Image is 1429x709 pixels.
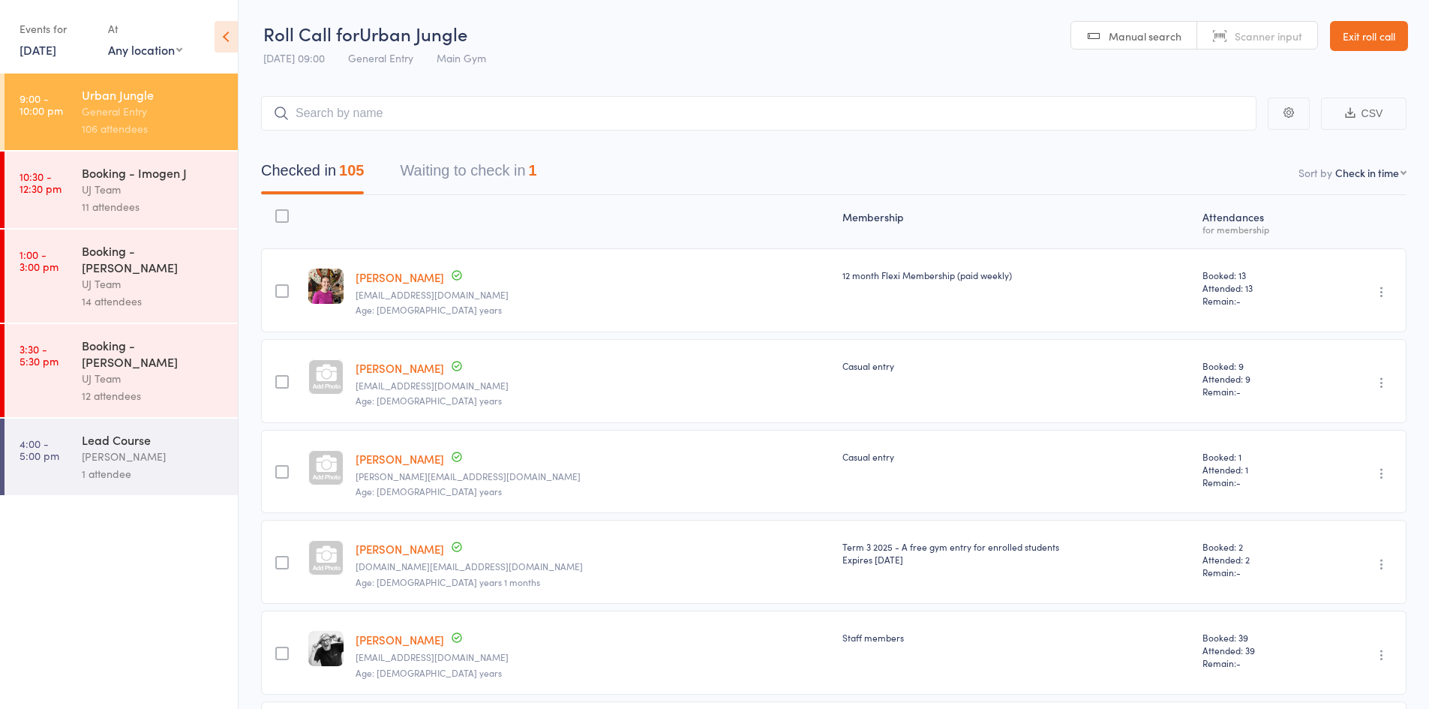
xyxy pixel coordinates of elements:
[108,17,182,41] div: At
[356,380,830,391] small: troyb9595@gmail.com
[842,631,1190,644] div: Staff members
[1202,359,1314,372] span: Booked: 9
[5,324,238,417] a: 3:30 -5:30 pmBooking - [PERSON_NAME]UJ Team12 attendees
[20,92,63,116] time: 9:00 - 10:00 pm
[437,50,486,65] span: Main Gym
[5,74,238,150] a: 9:00 -10:00 pmUrban JungleGeneral Entry106 attendees
[261,155,364,194] button: Checked in105
[1236,385,1241,398] span: -
[82,103,225,120] div: General Entry
[356,269,444,285] a: [PERSON_NAME]
[82,431,225,448] div: Lead Course
[108,41,182,58] div: Any location
[82,120,225,137] div: 106 attendees
[356,394,502,407] span: Age: [DEMOGRAPHIC_DATA] years
[5,419,238,495] a: 4:00 -5:00 pmLead Course[PERSON_NAME]1 attendee
[1202,476,1314,488] span: Remain:
[1298,165,1332,180] label: Sort by
[82,242,225,275] div: Booking - [PERSON_NAME]
[82,198,225,215] div: 11 attendees
[1236,656,1241,669] span: -
[1202,540,1314,553] span: Booked: 2
[356,290,830,300] small: Hannah.barker2109@gmail.com
[842,269,1190,281] div: 12 month Flexi Membership (paid weekly)
[263,21,359,46] span: Roll Call for
[20,41,56,58] a: [DATE]
[1202,463,1314,476] span: Attended: 1
[356,632,444,647] a: [PERSON_NAME]
[356,652,830,662] small: j.happyk@gmail.com
[356,303,502,316] span: Age: [DEMOGRAPHIC_DATA] years
[1202,631,1314,644] span: Booked: 39
[308,269,344,304] img: image1745746704.png
[842,450,1190,463] div: Casual entry
[339,162,364,179] div: 105
[1196,202,1320,242] div: Atten­dances
[842,540,1190,566] div: Term 3 2025 - A free gym entry for enrolled students
[82,293,225,310] div: 14 attendees
[1202,656,1314,669] span: Remain:
[82,370,225,387] div: UJ Team
[82,448,225,465] div: [PERSON_NAME]
[529,162,537,179] div: 1
[263,50,325,65] span: [DATE] 09:00
[400,155,536,194] button: Waiting to check in1
[82,86,225,103] div: Urban Jungle
[356,666,502,679] span: Age: [DEMOGRAPHIC_DATA] years
[308,631,344,666] img: image1637912021.png
[1202,566,1314,578] span: Remain:
[1202,372,1314,385] span: Attended: 9
[356,561,830,572] small: auty.family@outlook.com
[1202,644,1314,656] span: Attended: 39
[842,359,1190,372] div: Casual entry
[1236,294,1241,307] span: -
[356,451,444,467] a: [PERSON_NAME]
[5,230,238,323] a: 1:00 -3:00 pmBooking - [PERSON_NAME]UJ Team14 attendees
[82,181,225,198] div: UJ Team
[1236,476,1241,488] span: -
[82,387,225,404] div: 12 attendees
[836,202,1196,242] div: Membership
[842,553,1190,566] div: Expires [DATE]
[1202,269,1314,281] span: Booked: 13
[1335,165,1399,180] div: Check in time
[82,465,225,482] div: 1 attendee
[1202,553,1314,566] span: Attended: 2
[1236,566,1241,578] span: -
[82,275,225,293] div: UJ Team
[20,343,59,367] time: 3:30 - 5:30 pm
[1109,29,1181,44] span: Manual search
[1202,294,1314,307] span: Remain:
[1321,98,1406,130] button: CSV
[1202,281,1314,294] span: Attended: 13
[359,21,467,46] span: Urban Jungle
[82,337,225,370] div: Booking - [PERSON_NAME]
[1202,385,1314,398] span: Remain:
[356,471,830,482] small: Deng.gunner@gmail.com
[1202,224,1314,234] div: for membership
[20,437,59,461] time: 4:00 - 5:00 pm
[356,575,540,588] span: Age: [DEMOGRAPHIC_DATA] years 1 months
[356,541,444,557] a: [PERSON_NAME]
[261,96,1256,131] input: Search by name
[20,248,59,272] time: 1:00 - 3:00 pm
[5,152,238,228] a: 10:30 -12:30 pmBooking - Imogen JUJ Team11 attendees
[356,485,502,497] span: Age: [DEMOGRAPHIC_DATA] years
[348,50,413,65] span: General Entry
[356,360,444,376] a: [PERSON_NAME]
[82,164,225,181] div: Booking - Imogen J
[1235,29,1302,44] span: Scanner input
[1202,450,1314,463] span: Booked: 1
[1330,21,1408,51] a: Exit roll call
[20,17,93,41] div: Events for
[20,170,62,194] time: 10:30 - 12:30 pm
